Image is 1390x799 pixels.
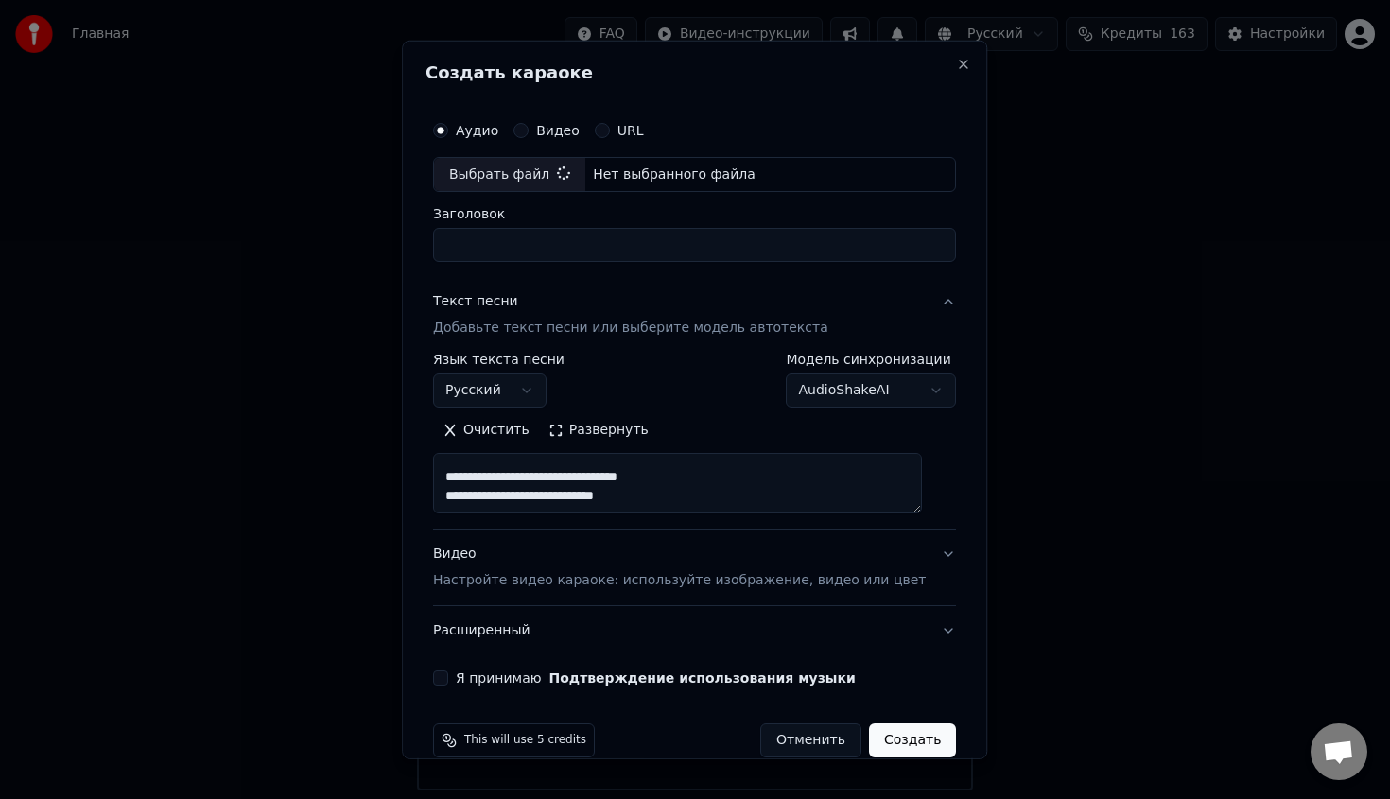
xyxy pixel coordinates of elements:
[433,207,956,220] label: Заголовок
[456,123,498,136] label: Аудио
[434,157,585,191] div: Выбрать файл
[433,606,956,655] button: Расширенный
[760,723,861,757] button: Отменить
[433,545,926,590] div: Видео
[426,63,964,80] h2: Создать караоке
[433,415,539,445] button: Очистить
[464,733,586,748] span: This will use 5 credits
[585,165,763,183] div: Нет выбранного файла
[433,319,828,338] p: Добавьте текст песни или выберите модель автотекста
[549,671,856,685] button: Я принимаю
[433,571,926,590] p: Настройте видео караоке: используйте изображение, видео или цвет
[433,353,956,529] div: Текст песниДобавьте текст песни или выберите модель автотекста
[433,353,565,366] label: Язык текста песни
[617,123,644,136] label: URL
[433,530,956,605] button: ВидеоНастройте видео караоке: используйте изображение, видео или цвет
[869,723,956,757] button: Создать
[433,277,956,353] button: Текст песниДобавьте текст песни или выберите модель автотекста
[787,353,957,366] label: Модель синхронизации
[539,415,658,445] button: Развернуть
[433,292,518,311] div: Текст песни
[456,671,856,685] label: Я принимаю
[536,123,580,136] label: Видео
